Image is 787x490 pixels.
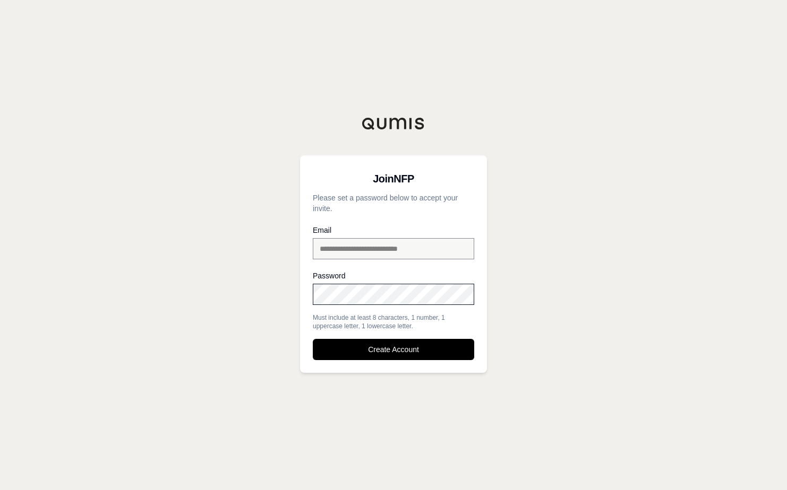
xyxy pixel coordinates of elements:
[313,226,474,234] label: Email
[313,192,474,214] p: Please set a password below to accept your invite.
[313,168,474,189] h3: Join NFP
[362,117,425,130] img: Qumis
[313,313,474,330] div: Must include at least 8 characters, 1 number, 1 uppercase letter, 1 lowercase letter.
[313,272,474,279] label: Password
[313,339,474,360] button: Create Account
